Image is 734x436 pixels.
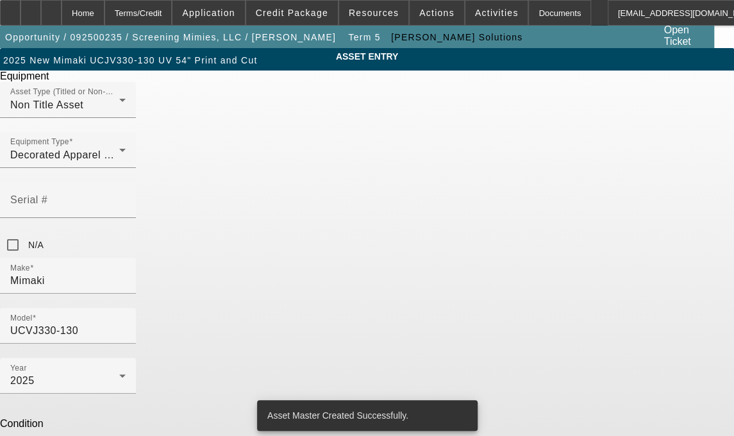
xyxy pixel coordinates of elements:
span: Resources [349,8,399,18]
mat-label: Model [10,314,33,322]
span: Opportunity / 092500235 / Screening Mimies, LLC / [PERSON_NAME] [5,32,336,42]
button: Activities [465,1,528,25]
mat-label: Equipment Type [10,138,69,146]
a: Open Ticket [658,19,713,53]
mat-label: Year [10,364,27,372]
mat-label: Asset Type (Titled or Non-Titled) [10,88,128,96]
span: 2025 New Mimaki UCJV330-130 UV 54" Print and Cut [3,55,257,65]
span: Non Title Asset [10,99,83,110]
button: Actions [410,1,464,25]
button: Resources [339,1,408,25]
span: Activities [475,8,519,18]
div: Asset Master Created Successfully. [257,400,472,431]
span: Application [182,8,235,18]
label: N/A [26,239,44,251]
button: [PERSON_NAME] Solutions [388,26,526,49]
span: [PERSON_NAME] Solutions [391,32,522,42]
button: Credit Package [246,1,338,25]
span: ASSET ENTRY [10,51,724,62]
button: Application [172,1,244,25]
span: Decorated Apparel Other [10,149,131,160]
span: 2025 [10,375,35,386]
span: Term 5 [348,32,380,42]
mat-label: Make [10,264,30,272]
mat-label: Serial # [10,194,47,205]
span: Credit Package [256,8,328,18]
button: Term 5 [344,26,385,49]
span: Actions [419,8,455,18]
